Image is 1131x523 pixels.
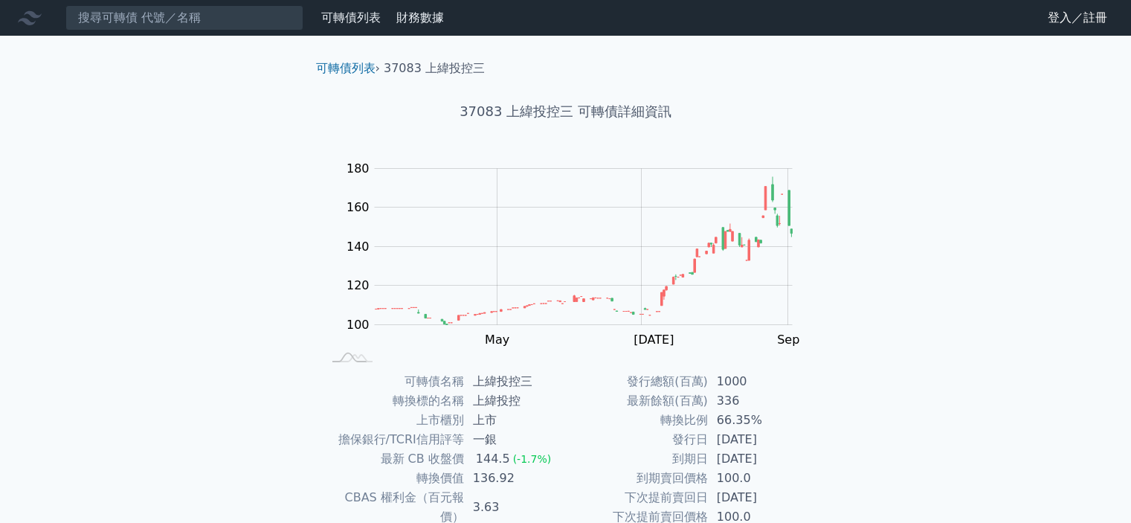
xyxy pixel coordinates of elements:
td: 擔保銀行/TCRI信用評等 [322,430,464,449]
td: 到期賣回價格 [566,469,708,488]
a: 財務數據 [396,10,444,25]
td: 轉換標的名稱 [322,391,464,411]
td: 上市櫃別 [322,411,464,430]
td: 最新餘額(百萬) [566,391,708,411]
td: 最新 CB 收盤價 [322,449,464,469]
td: 上市 [464,411,566,430]
tspan: Sep [777,333,799,347]
td: 可轉債名稱 [322,372,464,391]
g: Chart [338,161,814,347]
a: 登入／註冊 [1036,6,1119,30]
tspan: 180 [347,161,370,176]
div: 144.5 [473,449,513,469]
span: (-1.7%) [513,453,552,465]
td: 發行日 [566,430,708,449]
a: 可轉債列表 [321,10,381,25]
td: 轉換比例 [566,411,708,430]
tspan: 140 [347,240,370,254]
td: 上緯投控三 [464,372,566,391]
tspan: 160 [347,200,370,214]
td: 136.92 [464,469,566,488]
td: 下次提前賣回日 [566,488,708,507]
td: 到期日 [566,449,708,469]
tspan: May [485,333,509,347]
li: 37083 上緯投控三 [384,60,485,77]
td: 100.0 [708,469,810,488]
td: [DATE] [708,430,810,449]
tspan: [DATE] [634,333,674,347]
td: 發行總額(百萬) [566,372,708,391]
li: › [316,60,380,77]
td: 66.35% [708,411,810,430]
h1: 37083 上緯投控三 可轉債詳細資訊 [304,101,828,122]
td: 轉換價值 [322,469,464,488]
td: 1000 [708,372,810,391]
td: 上緯投控 [464,391,566,411]
tspan: 120 [347,278,370,292]
tspan: 100 [347,318,370,332]
td: [DATE] [708,449,810,469]
input: 搜尋可轉債 代號／名稱 [65,5,303,31]
td: 336 [708,391,810,411]
td: [DATE] [708,488,810,507]
td: 一銀 [464,430,566,449]
a: 可轉債列表 [316,61,376,75]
